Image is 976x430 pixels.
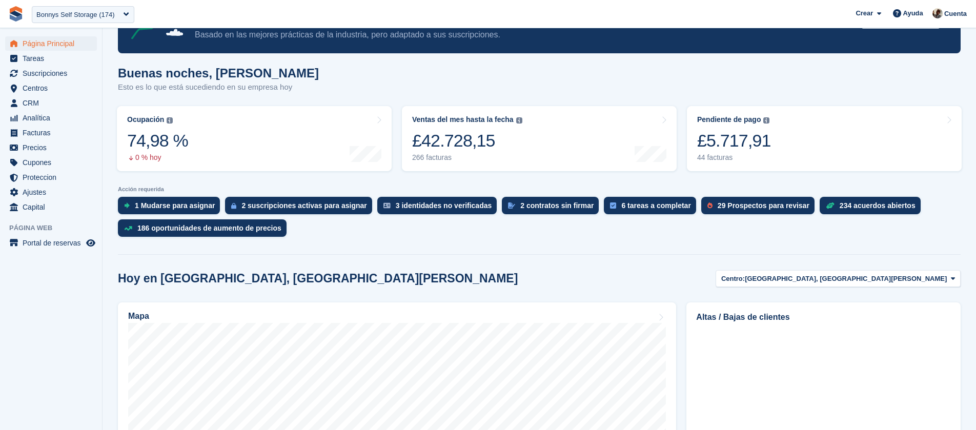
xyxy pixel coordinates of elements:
[402,106,677,171] a: Ventas del mes hasta la fecha £42.728,15 266 facturas
[763,117,769,124] img: icon-info-grey-7440780725fd019a000dd9b08b2336e03edf1995a4989e88bcd33f0948082b44.svg
[118,81,319,93] p: Esto es lo que está sucediendo en su empresa hoy
[5,200,97,214] a: menu
[5,140,97,155] a: menu
[23,236,84,250] span: Portal de reservas
[5,96,97,110] a: menu
[23,51,84,66] span: Tareas
[721,274,745,284] span: Centro:
[231,202,236,209] img: active_subscription_to_allocate_icon-d502201f5373d7db506a760aba3b589e785aa758c864c3986d89f69b8ff3...
[903,8,923,18] span: Ayuda
[124,226,132,231] img: price_increase_opportunities-93ffe204e8149a01c8c9dc8f82e8f89637d9d84a8eef4429ea346261dce0b2c0.svg
[697,153,771,162] div: 44 facturas
[23,66,84,80] span: Suscripciones
[5,236,97,250] a: menú
[944,9,967,19] span: Cuenta
[5,170,97,185] a: menu
[124,202,130,209] img: move_ins_to_allocate_icon-fdf77a2bb77ea45bf5b3d319d69a93e2d87916cf1d5bf7949dd705db3b84f3ca.svg
[23,126,84,140] span: Facturas
[687,106,962,171] a: Pendiente de pago £5.717,91 44 facturas
[396,201,492,210] div: 3 identidades no verificadas
[621,201,690,210] div: 6 tareas a completar
[36,10,114,20] div: Bonnys Self Storage (174)
[516,117,522,124] img: icon-info-grey-7440780725fd019a000dd9b08b2336e03edf1995a4989e88bcd33f0948082b44.svg
[9,223,102,233] span: Página web
[135,201,215,210] div: 1 Mudarse para asignar
[23,36,84,51] span: Página Principal
[117,106,392,171] a: Ocupación 74,98 % 0 % hoy
[701,197,820,219] a: 29 Prospectos para revisar
[118,272,518,285] h2: Hoy en [GEOGRAPHIC_DATA], [GEOGRAPHIC_DATA][PERSON_NAME]
[716,270,961,287] button: Centro: [GEOGRAPHIC_DATA], [GEOGRAPHIC_DATA][PERSON_NAME]
[118,66,319,80] h1: Buenas noches, [PERSON_NAME]
[820,197,926,219] a: 234 acuerdos abiertos
[718,201,809,210] div: 29 Prospectos para revisar
[520,201,594,210] div: 2 contratos sin firmar
[167,117,173,124] img: icon-info-grey-7440780725fd019a000dd9b08b2336e03edf1995a4989e88bcd33f0948082b44.svg
[826,202,835,209] img: deal-1b604bf984904fb50ccaf53a9ad4b4a5d6e5aea283cecdc64d6e3604feb123c2.svg
[23,81,84,95] span: Centros
[195,29,853,40] p: Basado en las mejores prácticas de la industria, pero adaptado a sus suscripciones.
[745,274,947,284] span: [GEOGRAPHIC_DATA], [GEOGRAPHIC_DATA][PERSON_NAME]
[502,197,604,219] a: 2 contratos sin firmar
[23,140,84,155] span: Precios
[383,202,391,209] img: verify_identity-adf6edd0f0f0b5bbfe63781bf79b02c33cf7c696d77639b501bdc392416b5a36.svg
[5,81,97,95] a: menu
[610,202,616,209] img: task-75834270c22a3079a89374b754ae025e5fb1db73e45f91037f5363f120a921f8.svg
[137,224,281,232] div: 186 oportunidades de aumento de precios
[85,237,97,249] a: Vista previa de la tienda
[127,153,188,162] div: 0 % hoy
[23,96,84,110] span: CRM
[412,130,522,151] div: £42.728,15
[508,202,515,209] img: contract_signature_icon-13c848040528278c33f63329250d36e43548de30e8caae1d1a13099fd9432cc5.svg
[5,66,97,80] a: menu
[604,197,701,219] a: 6 tareas a completar
[118,219,292,242] a: 186 oportunidades de aumento de precios
[856,8,873,18] span: Crear
[23,200,84,214] span: Capital
[697,130,771,151] div: £5.717,91
[932,8,943,18] img: Patrick Blanc
[696,311,951,323] h2: Altas / Bajas de clientes
[23,111,84,125] span: Analítica
[5,185,97,199] a: menu
[5,111,97,125] a: menu
[840,201,916,210] div: 234 acuerdos abiertos
[697,115,761,124] div: Pendiente de pago
[241,201,367,210] div: 2 suscripciones activas para asignar
[5,51,97,66] a: menu
[412,153,522,162] div: 266 facturas
[118,186,961,193] p: Acción requerida
[5,155,97,170] a: menu
[118,197,225,219] a: 1 Mudarse para asignar
[225,197,377,219] a: 2 suscripciones activas para asignar
[8,6,24,22] img: stora-icon-8386f47178a22dfd0bd8f6a31ec36ba5ce8667c1dd55bd0f319d3a0aa187defe.svg
[5,126,97,140] a: menu
[128,312,149,321] h2: Mapa
[127,115,164,124] div: Ocupación
[127,130,188,151] div: 74,98 %
[23,185,84,199] span: Ajustes
[412,115,514,124] div: Ventas del mes hasta la fecha
[23,155,84,170] span: Cupones
[5,36,97,51] a: menu
[707,202,713,209] img: prospect-51fa495bee0391a8d652442698ab0144808aea92771e9ea1ae160a38d050c398.svg
[23,170,84,185] span: Proteccion
[377,197,502,219] a: 3 identidades no verificadas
